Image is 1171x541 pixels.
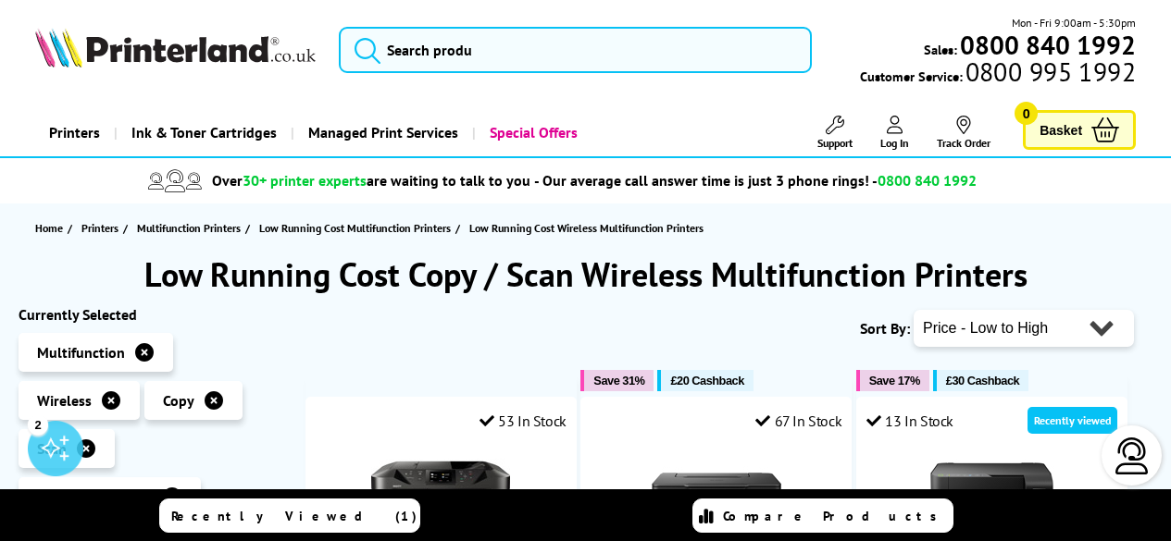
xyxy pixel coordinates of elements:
span: Recently Viewed (1) [171,508,417,524]
span: Low Running Cost Multifunction Printers [259,218,451,238]
a: Managed Print Services [291,109,472,156]
a: Basket 0 [1023,110,1136,150]
div: 2 [28,414,48,435]
a: Log In [880,116,909,150]
div: 13 In Stock [866,412,953,430]
a: Printers [81,218,123,238]
span: Support [817,136,853,150]
h1: Low Running Cost Copy / Scan Wireless Multifunction Printers [19,252,1152,296]
span: 0800 840 1992 [878,171,977,190]
span: Copy [163,391,194,410]
a: Track Order [937,116,990,150]
b: 0800 840 1992 [960,28,1136,62]
span: Wireless [37,391,92,410]
span: Log In [880,136,909,150]
span: Sales: [924,41,957,58]
img: Printerland Logo [35,28,316,68]
span: 30+ printer experts [243,171,367,190]
button: £20 Cashback [657,370,753,391]
span: 0800 995 1992 [963,63,1136,80]
input: Search produ [339,27,812,73]
span: Save 31% [593,374,644,387]
span: Multifunction Printers [137,218,241,238]
a: Printers [35,109,114,156]
span: Customer Service: [860,63,1136,85]
span: £20 Cashback [670,374,743,387]
img: user-headset-light.svg [1114,437,1151,474]
div: Recently viewed [1028,407,1117,434]
span: Over are waiting to talk to you [212,171,530,190]
span: Compare Products [723,508,947,524]
div: 67 In Stock [755,412,841,430]
span: Multifunction [37,343,125,362]
a: Compare Products [692,498,953,533]
a: 0800 840 1992 [957,36,1136,54]
a: Special Offers [472,109,592,156]
div: Currently Selected [19,305,287,324]
span: 0 [1015,102,1038,125]
button: Save 31% [580,370,654,391]
a: Printerland Logo [35,28,316,71]
span: - Our average call answer time is just 3 phone rings! - [534,171,977,190]
a: Support [817,116,853,150]
div: 53 In Stock [480,412,567,430]
a: Multifunction Printers [137,218,245,238]
span: £30 Cashback [946,374,1019,387]
span: Save 17% [869,374,920,387]
a: Low Running Cost Multifunction Printers [259,218,455,238]
span: Ink & Toner Cartridges [131,109,277,156]
span: Printers [81,218,118,238]
span: Mon - Fri 9:00am - 5:30pm [1012,14,1136,31]
a: Ink & Toner Cartridges [114,109,291,156]
span: Sort By: [860,319,910,338]
span: Basket [1040,117,1082,142]
button: Save 17% [856,370,929,391]
span: Low Running Cost [37,487,153,506]
a: Home [35,218,68,238]
a: Recently Viewed (1) [159,498,420,533]
button: £30 Cashback [933,370,1028,391]
span: Low Running Cost Wireless Multifunction Printers [469,221,704,235]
